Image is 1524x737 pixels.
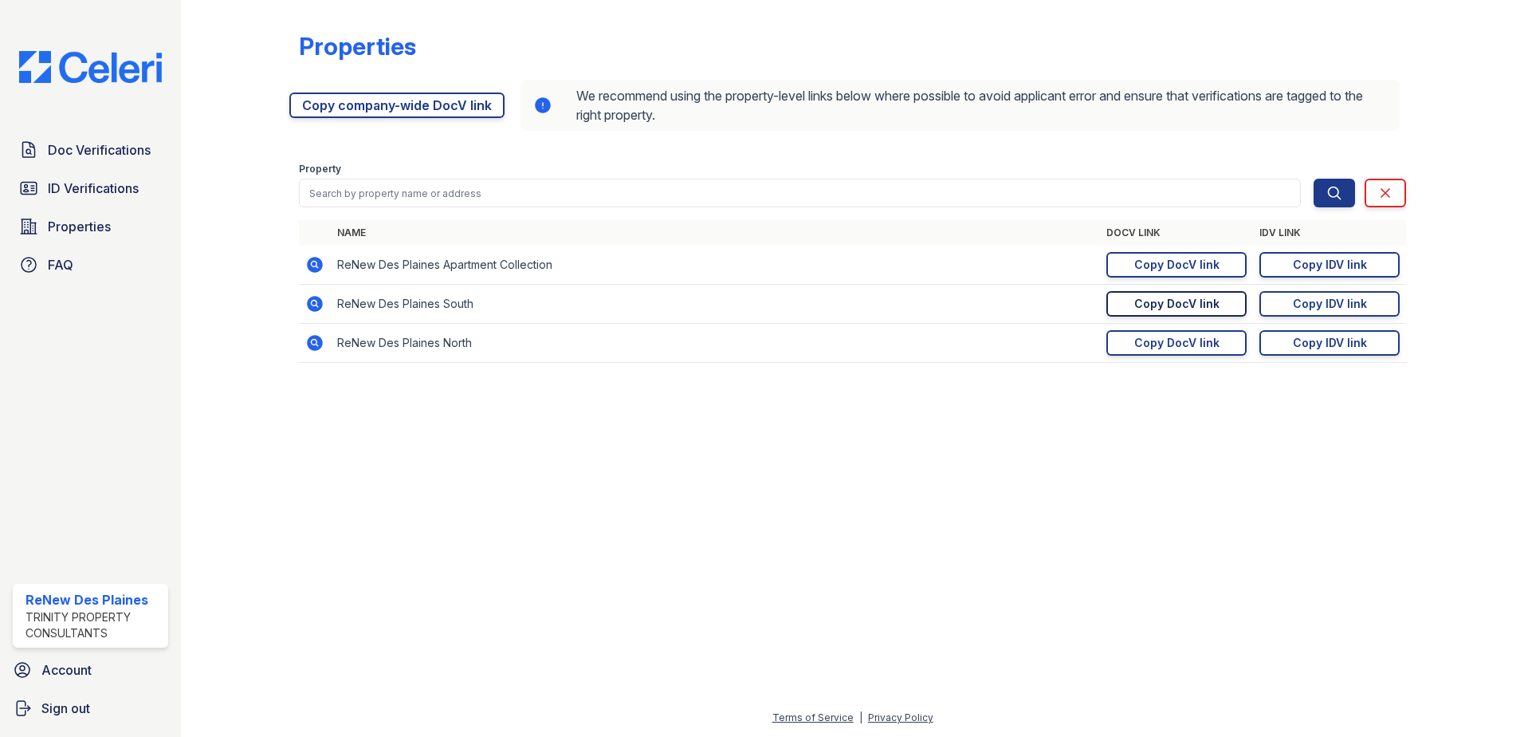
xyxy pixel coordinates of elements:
div: ReNew Des Plaines [26,590,162,609]
div: Copy DocV link [1134,296,1220,312]
span: Properties [48,217,111,236]
th: Name [331,220,1100,246]
td: ReNew Des Plaines North [331,324,1100,363]
a: Doc Verifications [13,134,168,166]
div: Copy DocV link [1134,335,1220,351]
a: Properties [13,211,168,242]
a: ID Verifications [13,172,168,204]
a: Copy IDV link [1259,330,1400,356]
a: Copy DocV link [1106,252,1247,278]
a: Copy DocV link [1106,291,1247,317]
div: Copy IDV link [1293,296,1367,312]
a: Privacy Policy [868,711,933,723]
a: FAQ [13,249,168,281]
span: FAQ [48,255,73,274]
a: Copy IDV link [1259,291,1400,317]
div: | [859,711,862,723]
th: DocV Link [1100,220,1253,246]
a: Account [6,654,175,686]
a: Copy DocV link [1106,330,1247,356]
div: Copy IDV link [1293,335,1367,351]
div: Copy DocV link [1134,257,1220,273]
a: Sign out [6,692,175,724]
span: Sign out [41,699,90,718]
img: CE_Logo_Blue-a8612792a0a2168367f1c8372b55b34899dd931a85d93a1a3d3e32e68fde9ad4.png [6,51,175,83]
th: IDV Link [1253,220,1406,246]
td: ReNew Des Plaines South [331,285,1100,324]
a: Copy company-wide DocV link [289,93,505,118]
span: Doc Verifications [48,140,151,160]
div: We recommend using the property-level links below where possible to avoid applicant error and ens... [520,80,1400,131]
a: Terms of Service [772,711,854,723]
div: Properties [299,32,416,61]
input: Search by property name or address [299,179,1301,207]
td: ReNew Des Plaines Apartment Collection [331,246,1100,285]
a: Copy IDV link [1259,252,1400,278]
span: ID Verifications [48,179,139,198]
span: Account [41,660,92,680]
div: Copy IDV link [1293,257,1367,273]
div: Trinity Property Consultants [26,609,162,641]
label: Property [299,163,341,175]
